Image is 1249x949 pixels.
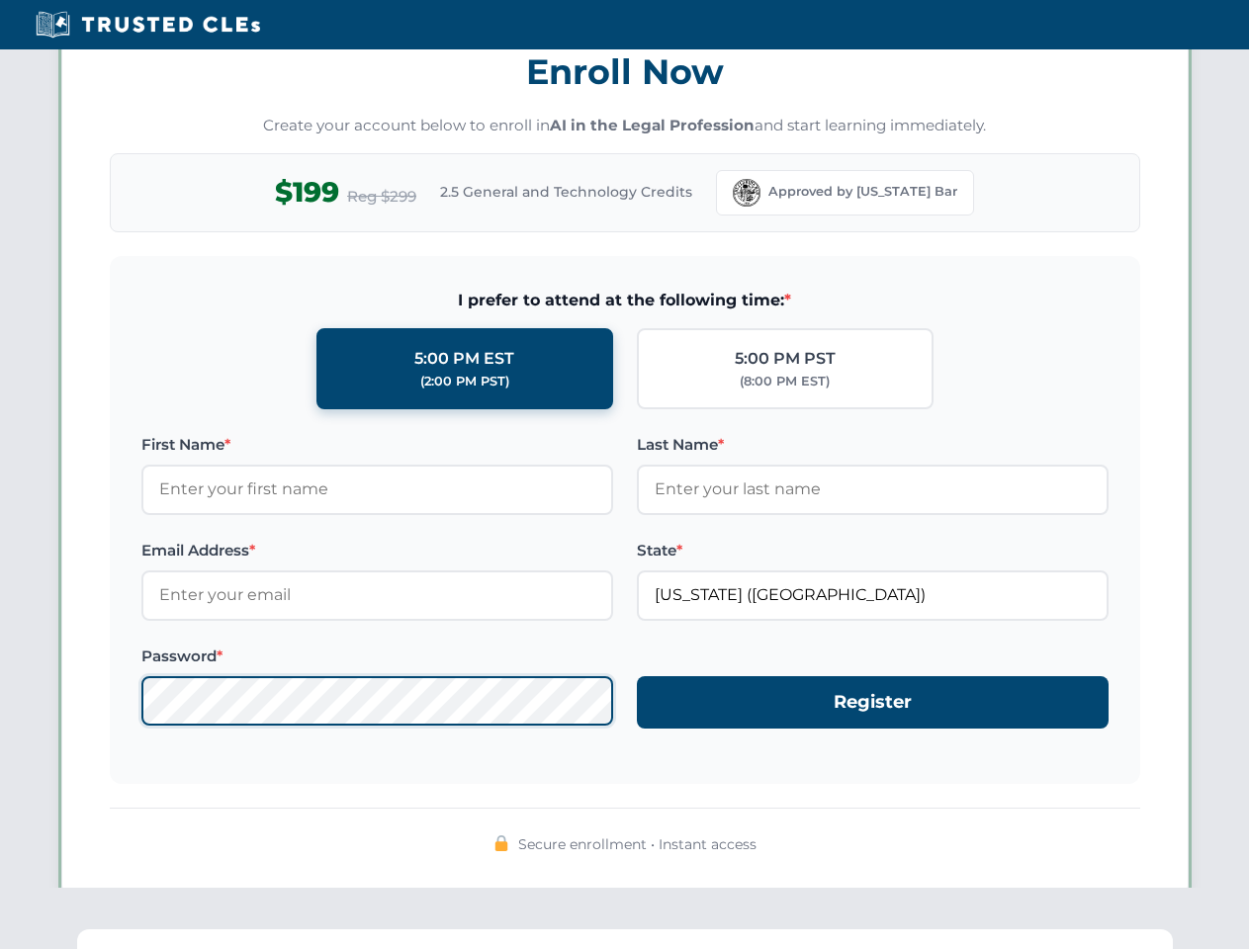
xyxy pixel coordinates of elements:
[275,170,339,215] span: $199
[347,185,416,209] span: Reg $299
[740,372,830,391] div: (8:00 PM EST)
[110,41,1140,103] h3: Enroll Now
[141,539,613,562] label: Email Address
[141,288,1109,313] span: I prefer to attend at the following time:
[30,10,266,40] img: Trusted CLEs
[141,645,613,668] label: Password
[141,570,613,620] input: Enter your email
[414,346,514,372] div: 5:00 PM EST
[637,433,1109,457] label: Last Name
[637,676,1109,729] button: Register
[637,465,1109,514] input: Enter your last name
[141,465,613,514] input: Enter your first name
[493,835,509,851] img: 🔒
[768,182,957,202] span: Approved by [US_STATE] Bar
[518,833,757,855] span: Secure enrollment • Instant access
[110,115,1140,137] p: Create your account below to enroll in and start learning immediately.
[733,179,760,207] img: Florida Bar
[141,433,613,457] label: First Name
[420,372,509,391] div: (2:00 PM PST)
[440,181,692,203] span: 2.5 General and Technology Credits
[550,116,755,134] strong: AI in the Legal Profession
[735,346,836,372] div: 5:00 PM PST
[637,539,1109,562] label: State
[637,570,1109,620] input: Florida (FL)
